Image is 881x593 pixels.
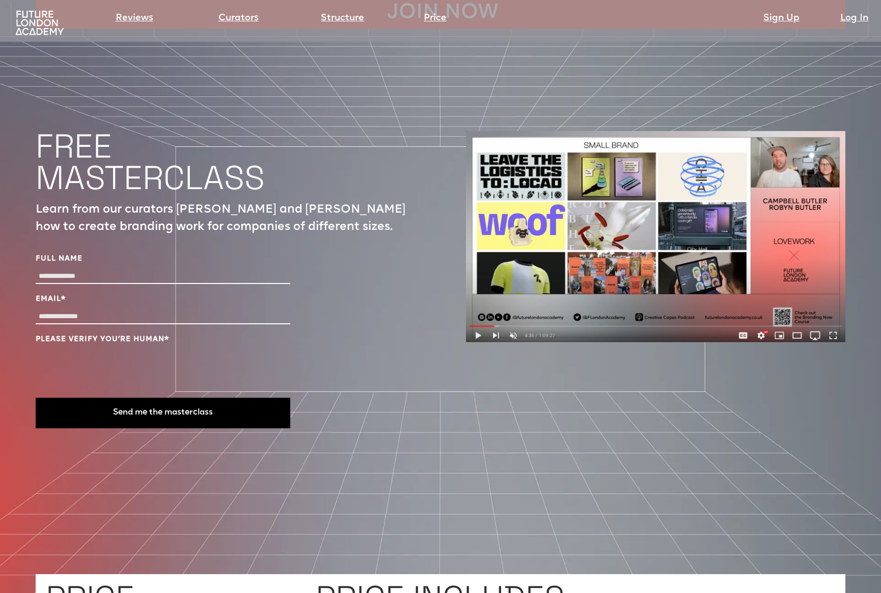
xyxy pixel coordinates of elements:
[36,294,290,304] label: Email
[321,11,364,25] a: Structure
[36,398,290,428] button: Send me the masterclass
[36,350,190,390] iframe: reCAPTCHA
[36,201,415,236] p: Learn from our curators [PERSON_NAME] and [PERSON_NAME] how to create branding work for companies...
[36,131,265,194] h1: FREE MASTERCLASS
[840,11,868,25] a: Log In
[116,11,153,25] a: Reviews
[36,254,290,264] label: Full Name
[218,11,259,25] a: Curators
[424,11,447,25] a: Price
[763,11,800,25] a: Sign Up
[36,334,290,345] label: Please verify you’re human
